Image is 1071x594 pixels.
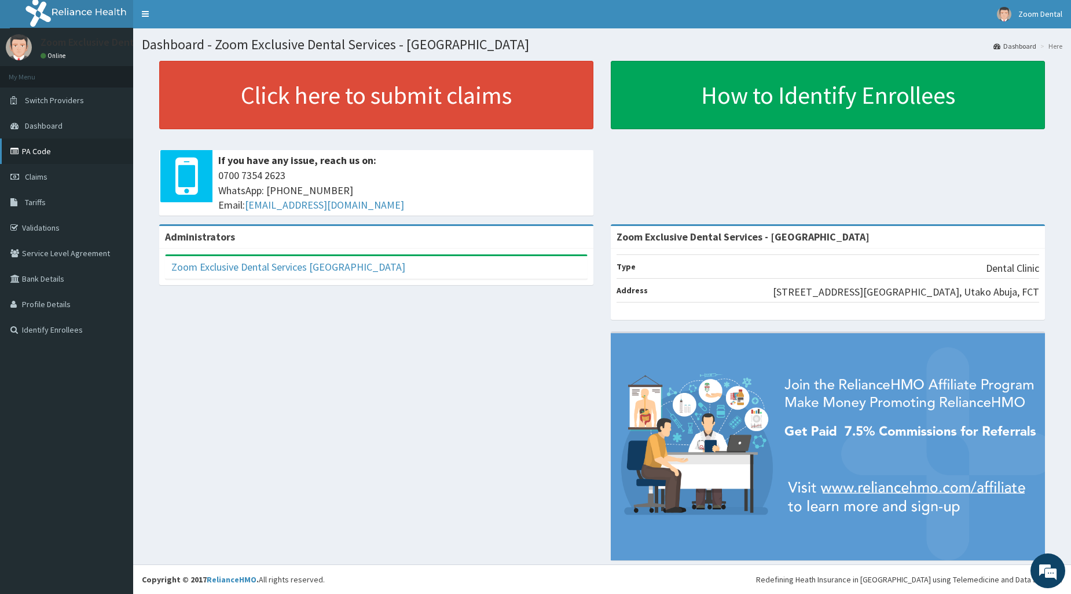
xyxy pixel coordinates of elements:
[1018,9,1062,19] span: Zoom Dental
[218,154,376,167] b: If you have any issue, reach us on:
[617,285,648,296] b: Address
[617,230,870,243] strong: Zoom Exclusive Dental Services - [GEOGRAPHIC_DATA]
[25,121,63,131] span: Dashboard
[245,198,404,212] a: [EMAIL_ADDRESS][DOMAIN_NAME]
[142,574,259,585] strong: Copyright © 2017 .
[611,61,1045,129] a: How to Identify Enrollees
[986,261,1039,276] p: Dental Clinic
[207,574,256,585] a: RelianceHMO
[142,37,1062,52] h1: Dashboard - Zoom Exclusive Dental Services - [GEOGRAPHIC_DATA]
[756,574,1062,585] div: Redefining Heath Insurance in [GEOGRAPHIC_DATA] using Telemedicine and Data Science!
[171,260,405,274] a: Zoom Exclusive Dental Services [GEOGRAPHIC_DATA]
[611,333,1045,561] img: provider-team-banner.png
[25,95,84,105] span: Switch Providers
[165,230,235,243] b: Administrators
[773,285,1039,300] p: [STREET_ADDRESS][GEOGRAPHIC_DATA], Utako Abuja, FCT
[218,168,588,213] span: 0700 7354 2623 WhatsApp: [PHONE_NUMBER] Email:
[993,41,1036,51] a: Dashboard
[1037,41,1062,51] li: Here
[41,52,68,60] a: Online
[617,261,636,272] b: Type
[133,564,1071,594] footer: All rights reserved.
[25,197,46,207] span: Tariffs
[25,172,47,182] span: Claims
[41,37,219,48] p: Zoom Exclusive Dental Services Limited
[159,61,593,129] a: Click here to submit claims
[997,7,1011,21] img: User Image
[6,34,32,60] img: User Image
